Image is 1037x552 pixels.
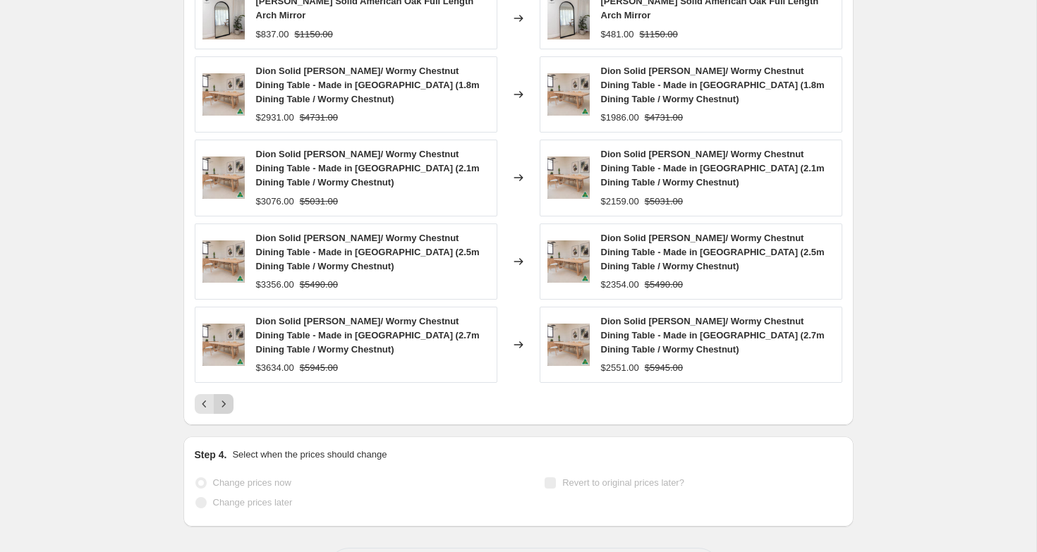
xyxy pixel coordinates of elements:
[601,111,639,125] div: $1986.00
[645,111,683,125] strike: $4731.00
[645,361,683,375] strike: $5945.00
[213,497,293,508] span: Change prices later
[601,233,825,271] span: Dion Solid [PERSON_NAME]/ Wormy Chestnut Dining Table - Made in [GEOGRAPHIC_DATA] (2.5m Dining Ta...
[640,27,678,42] strike: $1150.00
[601,361,639,375] div: $2551.00
[202,73,245,116] img: DSC01073-2-2_80x.jpg
[256,66,480,104] span: Dion Solid [PERSON_NAME]/ Wormy Chestnut Dining Table - Made in [GEOGRAPHIC_DATA] (1.8m Dining Ta...
[601,149,825,188] span: Dion Solid [PERSON_NAME]/ Wormy Chestnut Dining Table - Made in [GEOGRAPHIC_DATA] (2.1m Dining Ta...
[601,66,825,104] span: Dion Solid [PERSON_NAME]/ Wormy Chestnut Dining Table - Made in [GEOGRAPHIC_DATA] (1.8m Dining Ta...
[202,157,245,199] img: DSC01073-2-2_80x.jpg
[601,195,639,209] div: $2159.00
[562,477,684,488] span: Revert to original prices later?
[645,278,683,292] strike: $5490.00
[214,394,234,414] button: Next
[601,278,639,292] div: $2354.00
[256,149,480,188] span: Dion Solid [PERSON_NAME]/ Wormy Chestnut Dining Table - Made in [GEOGRAPHIC_DATA] (2.1m Dining Ta...
[601,316,825,355] span: Dion Solid [PERSON_NAME]/ Wormy Chestnut Dining Table - Made in [GEOGRAPHIC_DATA] (2.7m Dining Ta...
[547,73,590,116] img: DSC01073-2-2_80x.jpg
[213,477,291,488] span: Change prices now
[256,361,294,375] div: $3634.00
[195,394,234,414] nav: Pagination
[256,111,294,125] div: $2931.00
[256,195,294,209] div: $3076.00
[256,278,294,292] div: $3356.00
[256,27,289,42] div: $837.00
[300,111,338,125] strike: $4731.00
[300,278,338,292] strike: $5490.00
[601,27,634,42] div: $481.00
[195,394,214,414] button: Previous
[547,157,590,199] img: DSC01073-2-2_80x.jpg
[547,240,590,283] img: DSC01073-2-2_80x.jpg
[547,324,590,366] img: DSC01073-2-2_80x.jpg
[202,240,245,283] img: DSC01073-2-2_80x.jpg
[645,195,683,209] strike: $5031.00
[195,448,227,462] h2: Step 4.
[256,316,480,355] span: Dion Solid [PERSON_NAME]/ Wormy Chestnut Dining Table - Made in [GEOGRAPHIC_DATA] (2.7m Dining Ta...
[300,195,338,209] strike: $5031.00
[295,27,333,42] strike: $1150.00
[232,448,387,462] p: Select when the prices should change
[202,324,245,366] img: DSC01073-2-2_80x.jpg
[256,233,480,271] span: Dion Solid [PERSON_NAME]/ Wormy Chestnut Dining Table - Made in [GEOGRAPHIC_DATA] (2.5m Dining Ta...
[300,361,338,375] strike: $5945.00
